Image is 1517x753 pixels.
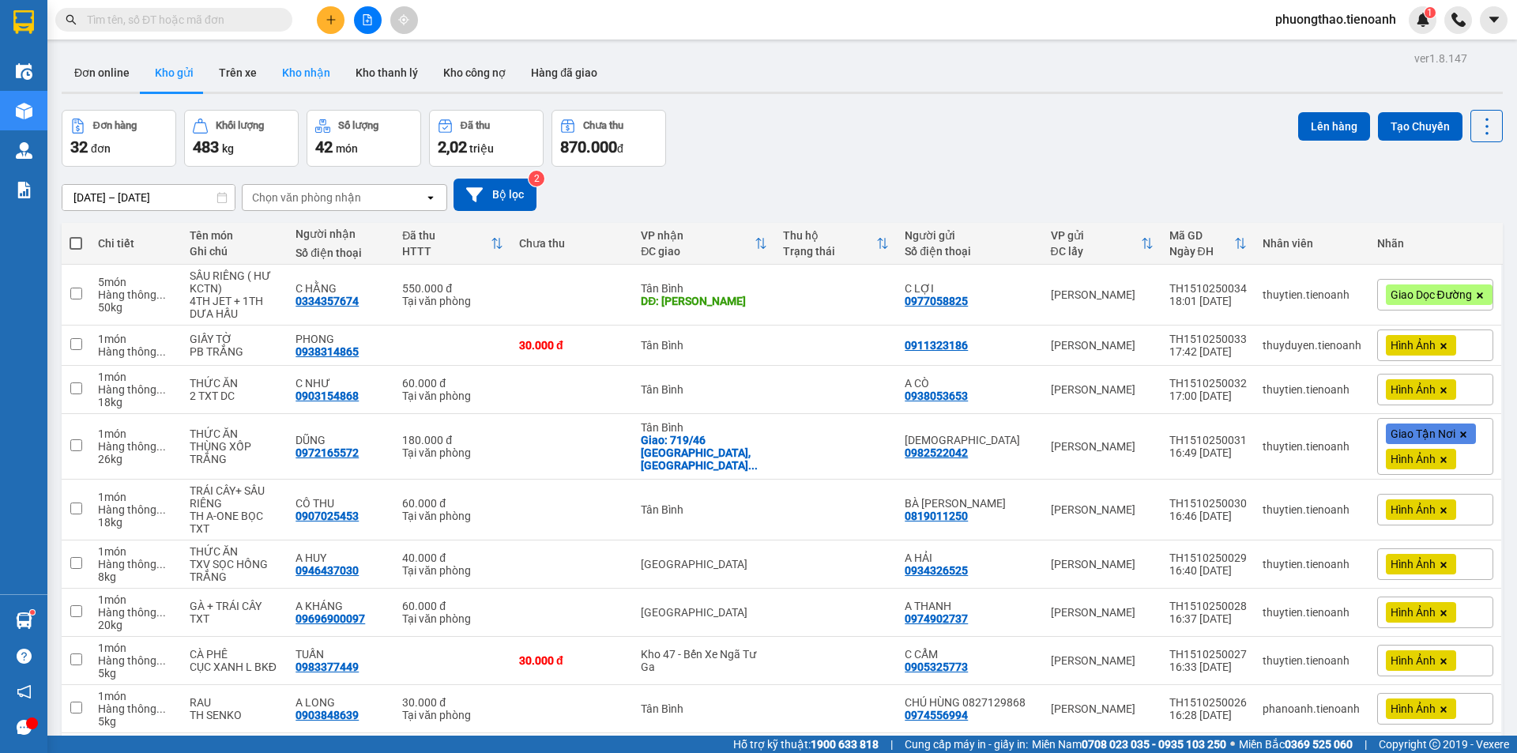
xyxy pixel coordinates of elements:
div: 60.000 đ [402,377,503,390]
div: TH1510250030 [1169,497,1247,510]
div: 0911323186 [905,339,968,352]
div: TH1510250032 [1169,377,1247,390]
span: Cung cấp máy in - giấy in: [905,736,1028,753]
div: 0974902737 [905,612,968,625]
span: caret-down [1487,13,1501,27]
sup: 2 [529,171,544,186]
div: TH1510250029 [1169,552,1247,564]
span: Miền Bắc [1239,736,1353,753]
div: TH1510250033 [1169,333,1247,345]
span: Hình Ảnh [1391,702,1436,716]
div: [PERSON_NAME] [1051,440,1154,453]
div: Hàng thông thường [98,440,173,453]
div: Hàng thông thường [98,503,173,516]
div: Hàng thông thường [98,558,173,570]
span: 1 [1427,7,1432,18]
span: 2,02 [438,137,467,156]
sup: 1 [30,610,35,615]
div: DĐ: HOÀ LÂN [641,295,767,307]
span: file-add [362,14,373,25]
span: Hình Ảnh [1391,338,1436,352]
div: TRÁI CÂY+ SẦU RIÊNG [190,484,280,510]
div: C NHƯ [295,377,386,390]
span: Giao Dọc Đường [1391,288,1472,302]
div: 0819011250 [905,510,968,522]
span: Miền Nam [1032,736,1226,753]
div: Chưa thu [519,237,625,250]
span: đơn [91,142,111,155]
div: Nhãn [1377,237,1493,250]
span: ... [156,503,166,516]
div: 16:46 [DATE] [1169,510,1247,522]
div: 50 kg [98,301,173,314]
button: Khối lượng483kg [184,110,299,167]
div: Hàng thông thường [98,383,173,396]
button: Kho gửi [142,54,206,92]
div: Tân Bình [641,421,767,434]
div: A CÒ [905,377,1034,390]
div: TXV SỌC HỒNG TRẮNG [190,558,280,583]
div: Hàng thông thường [98,606,173,619]
div: Tân Bình [641,383,767,396]
div: Tân Bình [641,503,767,516]
div: 180.000 đ [402,434,503,446]
div: Trạng thái [783,245,876,258]
div: VP gửi [1051,229,1141,242]
div: 0905325773 [905,661,968,673]
div: SẦU RIÊNG ( HƯ KCTN) [190,269,280,295]
div: Người gửi [905,229,1034,242]
span: ... [156,440,166,453]
div: ver 1.8.147 [1414,50,1467,67]
button: Đơn hàng32đơn [62,110,176,167]
div: C LỢI [905,282,1034,295]
span: | [890,736,893,753]
div: 60.000 đ [402,600,503,612]
div: 5 kg [98,667,173,680]
div: ĐC giao [641,245,755,258]
div: 550.000 đ [402,282,503,295]
button: Kho thanh lý [343,54,431,92]
span: 32 [70,137,88,156]
div: Giao: 719/46 Huỳnh Tấn Phát, phường Phú Thuận, Quận 7, Thành phố Hồ Chí Minh [641,434,767,472]
span: ... [748,459,758,472]
div: [GEOGRAPHIC_DATA] [641,558,767,570]
div: thuytien.tienoanh [1263,606,1361,619]
div: Tân Bình [641,702,767,715]
div: Tân Bình [641,282,767,295]
div: Tân Bình [641,339,767,352]
span: phuongthao.tienoanh [1263,9,1409,29]
div: 0938053653 [905,390,968,402]
div: Tại văn phòng [402,709,503,721]
button: Hàng đã giao [518,54,610,92]
div: 18 kg [98,516,173,529]
img: warehouse-icon [16,142,32,159]
div: Chi tiết [98,237,173,250]
span: ... [156,654,166,667]
input: Select a date range. [62,185,235,210]
div: 5 kg [98,715,173,728]
div: CÔ THU [295,497,386,510]
div: Chưa thu [583,120,623,131]
div: 1 món [98,593,173,606]
div: 8 kg [98,570,173,583]
div: A THANH [905,600,1034,612]
button: Kho nhận [269,54,343,92]
span: kg [222,142,234,155]
div: 0983377449 [295,661,359,673]
div: 4TH JET + 1TH DƯA HẤU [190,295,280,320]
div: [PERSON_NAME] [1051,503,1154,516]
div: [PERSON_NAME] [1051,383,1154,396]
div: TH A-ONE BỌC TXT [190,510,280,535]
div: 20 kg [98,619,173,631]
strong: 0708 023 035 - 0935 103 250 [1082,738,1226,751]
span: Giao Tận Nơi [1391,427,1455,441]
div: 1 món [98,427,173,440]
div: A HUY [295,552,386,564]
div: Tại văn phòng [402,564,503,577]
div: 18 kg [98,396,173,409]
div: C HẰNG [295,282,386,295]
span: plus [326,14,337,25]
div: 0982522042 [905,446,968,459]
div: Đã thu [402,229,491,242]
div: 1 món [98,333,173,345]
